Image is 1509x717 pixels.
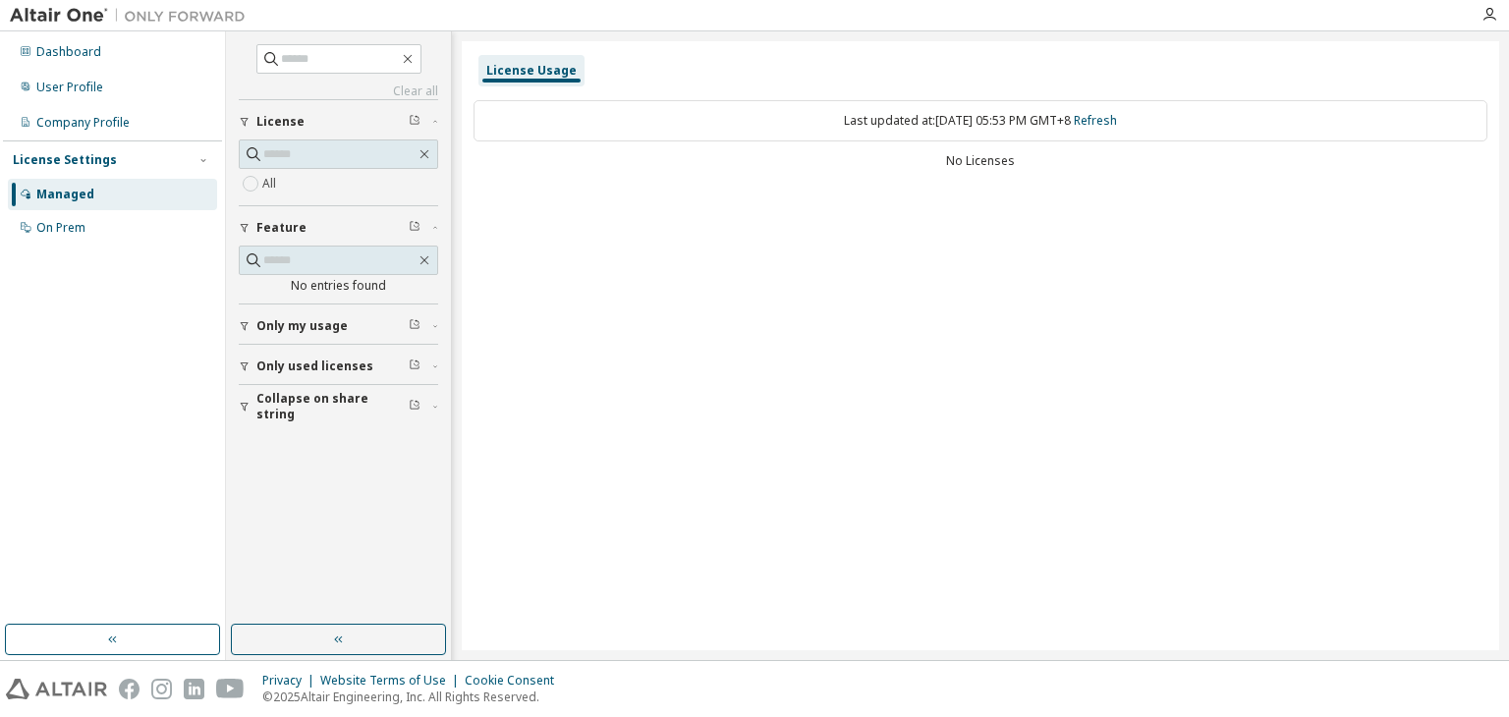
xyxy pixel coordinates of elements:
[409,114,420,130] span: Clear filter
[320,673,465,689] div: Website Terms of Use
[239,304,438,348] button: Only my usage
[256,318,348,334] span: Only my usage
[409,318,420,334] span: Clear filter
[239,385,438,428] button: Collapse on share string
[119,679,140,699] img: facebook.svg
[474,100,1487,141] div: Last updated at: [DATE] 05:53 PM GMT+8
[262,172,280,195] label: All
[465,673,566,689] div: Cookie Consent
[13,152,117,168] div: License Settings
[239,206,438,249] button: Feature
[10,6,255,26] img: Altair One
[262,689,566,705] p: © 2025 Altair Engineering, Inc. All Rights Reserved.
[36,44,101,60] div: Dashboard
[239,83,438,99] a: Clear all
[239,345,438,388] button: Only used licenses
[256,358,373,374] span: Only used licenses
[239,100,438,143] button: License
[36,115,130,131] div: Company Profile
[486,63,577,79] div: License Usage
[36,80,103,95] div: User Profile
[256,391,409,422] span: Collapse on share string
[409,358,420,374] span: Clear filter
[1074,112,1117,129] a: Refresh
[151,679,172,699] img: instagram.svg
[474,153,1487,169] div: No Licenses
[262,673,320,689] div: Privacy
[184,679,204,699] img: linkedin.svg
[6,679,107,699] img: altair_logo.svg
[36,220,85,236] div: On Prem
[256,114,305,130] span: License
[256,220,307,236] span: Feature
[216,679,245,699] img: youtube.svg
[409,399,420,414] span: Clear filter
[239,278,438,294] div: No entries found
[409,220,420,236] span: Clear filter
[36,187,94,202] div: Managed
